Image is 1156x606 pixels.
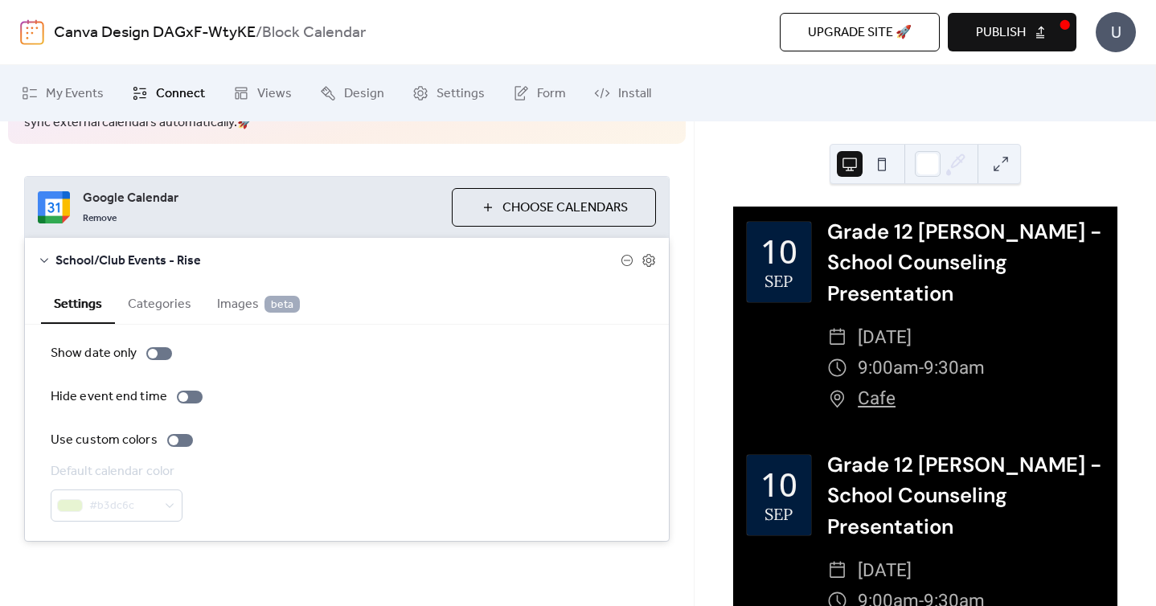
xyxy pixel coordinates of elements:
span: School/Club Events - Rise [55,252,621,271]
div: 10 [760,469,797,501]
span: Install [618,84,651,104]
span: Design [344,84,384,104]
span: Remove [83,212,117,225]
button: Publish [948,13,1076,51]
span: [DATE] [858,555,912,586]
span: This site is currently using the free tier. to create more calendars, show more than 10 events an... [24,96,670,133]
button: Categories [115,283,204,322]
span: My Events [46,84,104,104]
a: Settings [400,72,497,115]
span: [DATE] [858,322,912,353]
div: Show date only [51,344,137,363]
button: Upgrade site 🚀 [780,13,940,51]
div: Hide event end time [51,387,167,407]
div: Sep [765,273,793,289]
div: Grade 12 [PERSON_NAME] - School Counseling Presentation [827,217,1104,309]
button: Settings [41,283,115,324]
a: Install [582,72,663,115]
span: 9:30am [924,353,985,383]
div: ​ [827,322,848,353]
div: ​ [827,383,848,414]
div: Use custom colors [51,431,158,450]
div: Default calendar color [51,462,179,481]
div: Grade 12 [PERSON_NAME] - School Counseling Presentation [827,450,1104,543]
span: Upgrade site 🚀 [808,23,912,43]
span: Publish [976,23,1026,43]
div: 10 [760,235,797,268]
span: Views [257,84,292,104]
span: Choose Calendars [502,199,628,218]
a: Views [221,72,304,115]
button: Images beta [204,283,313,322]
a: Canva Design DAGxF-WtyKE [54,18,256,48]
span: Google Calendar [83,189,439,208]
span: Form [537,84,566,104]
a: Form [501,72,578,115]
img: logo [20,19,44,45]
a: Connect [120,72,217,115]
div: Sep [765,506,793,522]
a: My Events [10,72,116,115]
b: / [256,18,262,48]
span: - [919,353,924,383]
div: ​ [827,353,848,383]
span: beta [264,296,300,313]
span: Settings [437,84,485,104]
a: Design [308,72,396,115]
div: ​ [827,555,848,586]
span: Images [217,295,300,314]
span: 9:00am [858,353,919,383]
div: U [1096,12,1136,52]
span: Connect [156,84,205,104]
img: google [38,191,70,223]
b: Block Calendar [262,18,366,48]
button: Choose Calendars [452,188,656,227]
a: Cafe [858,383,896,414]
